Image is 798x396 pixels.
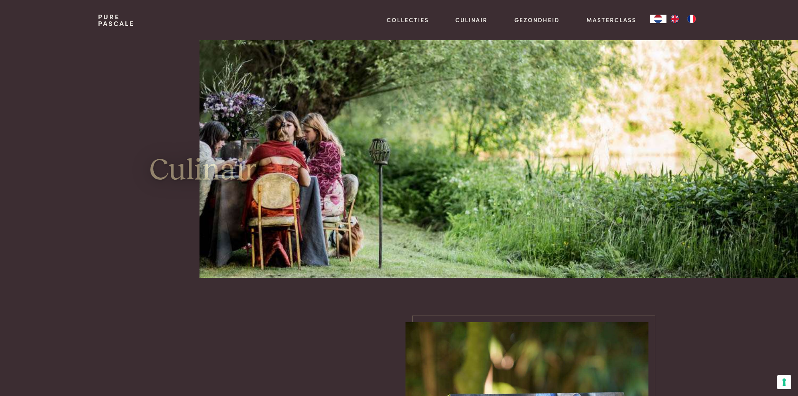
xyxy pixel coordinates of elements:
[666,15,700,23] ul: Language list
[455,16,488,24] a: Culinair
[650,15,700,23] aside: Language selected: Nederlands
[650,15,666,23] div: Language
[514,16,560,24] a: Gezondheid
[98,13,134,27] a: PurePascale
[683,15,700,23] a: FR
[666,15,683,23] a: EN
[777,375,791,389] button: Uw voorkeuren voor toestemming voor trackingtechnologieën
[387,16,429,24] a: Collecties
[586,16,636,24] a: Masterclass
[150,152,256,189] h1: Culinair
[650,15,666,23] a: NL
